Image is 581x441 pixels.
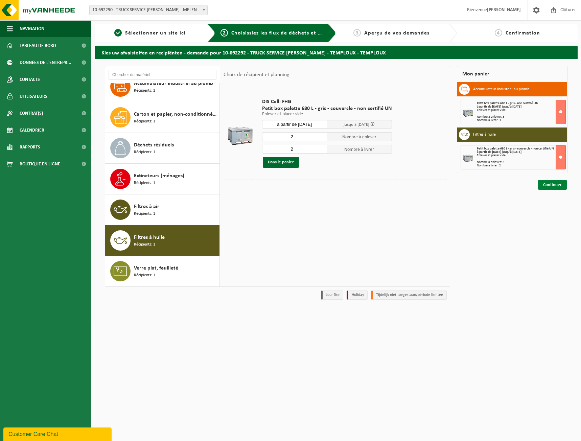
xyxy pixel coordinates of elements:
div: Nombre à enlever: 3 [477,115,565,119]
iframe: chat widget [3,426,113,441]
span: Petit box palette 680 L - gris - couvercle - non certifié UN [477,147,554,150]
span: Récipients: 1 [134,272,155,279]
li: Jour fixe [321,291,343,300]
span: Filtres à huile [134,233,165,241]
div: Nombre à livrer: 3 [477,119,565,122]
span: Rapports [20,139,40,156]
input: Sélectionnez date [262,120,327,129]
span: jusqu'à [DATE] [344,122,369,127]
span: Aperçu de vos demandes [364,30,429,36]
p: Enlever et placer vide [262,112,392,117]
h3: Filtres à huile [473,129,496,140]
div: Choix de récipient et planning [220,66,293,83]
span: Boutique en ligne [20,156,60,172]
span: Calendrier [20,122,44,139]
span: Navigation [20,20,44,37]
h3: Accumulateur industriel au plomb [473,84,529,95]
span: Récipients: 1 [134,180,155,186]
h2: Kies uw afvalstoffen en recipiënten - demande pour 10-692292 - TRUCK SERVICE [PERSON_NAME] - TEMP... [95,46,578,59]
button: Déchets résiduels Récipients: 1 [105,133,220,164]
span: Utilisateurs [20,88,47,105]
span: Petit box palette 680 L - gris - couvercle - non certifié UN [262,105,392,112]
div: Mon panier [457,66,567,82]
div: Nombre à livrer: 2 [477,164,565,167]
span: 4 [495,29,502,37]
span: Accumulateur industriel au plomb [134,79,213,88]
li: Tijdelijk niet toegestaan/période limitée [371,291,447,300]
a: 1Sélectionner un site ici [98,29,202,37]
span: 10-692290 - TRUCK SERVICE SEBASTIAN - MELEN - MELEN [90,5,207,15]
button: Dans le panier [263,157,299,168]
span: Récipients: 1 [134,118,155,125]
li: Holiday [347,291,368,300]
div: Enlever et placer vide [477,109,565,112]
button: Verre plat, feuilleté Récipients: 1 [105,256,220,286]
strong: à partir de [DATE] jusqu'à [DATE] [477,105,521,109]
span: Carton et papier, non-conditionné (industriel) [134,110,218,118]
span: Récipients: 1 [134,211,155,217]
span: Extincteurs (ménages) [134,172,184,180]
input: Chercher du matériel [109,70,216,80]
span: 2 [220,29,228,37]
span: Récipients: 2 [134,88,155,94]
span: Contrat(s) [20,105,43,122]
span: Tableau de bord [20,37,56,54]
span: Choisissiez les flux de déchets et récipients [231,30,344,36]
span: Récipients: 1 [134,149,155,156]
span: DIS Colli FHG [262,98,392,105]
div: Nombre à enlever: 2 [477,161,565,164]
span: Nombre à livrer [327,145,392,154]
span: Petit box palette 680 L - gris - non certifié UN [477,101,538,105]
button: Filtres à air Récipients: 1 [105,194,220,225]
span: Nombre à enlever [327,132,392,141]
strong: à partir de [DATE] jusqu'à [DATE] [477,150,521,154]
span: Confirmation [506,30,540,36]
button: Accumulateur industriel au plomb Récipients: 2 [105,71,220,102]
span: Verre plat, feuilleté [134,264,178,272]
span: Filtres à air [134,203,159,211]
button: Filtres à huile Récipients: 1 [105,225,220,256]
span: Sélectionner un site ici [125,30,186,36]
button: Extincteurs (ménages) Récipients: 1 [105,164,220,194]
span: 1 [114,29,122,37]
a: Continuer [538,180,567,190]
span: 10-692290 - TRUCK SERVICE SEBASTIAN - MELEN - MELEN [89,5,208,15]
button: Carton et papier, non-conditionné (industriel) Récipients: 1 [105,102,220,133]
strong: [PERSON_NAME] [487,7,521,13]
span: Récipients: 1 [134,241,155,248]
span: Données de l'entrepr... [20,54,71,71]
span: Déchets résiduels [134,141,174,149]
div: Enlever et placer vide [477,154,565,157]
span: Contacts [20,71,40,88]
span: 3 [353,29,361,37]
